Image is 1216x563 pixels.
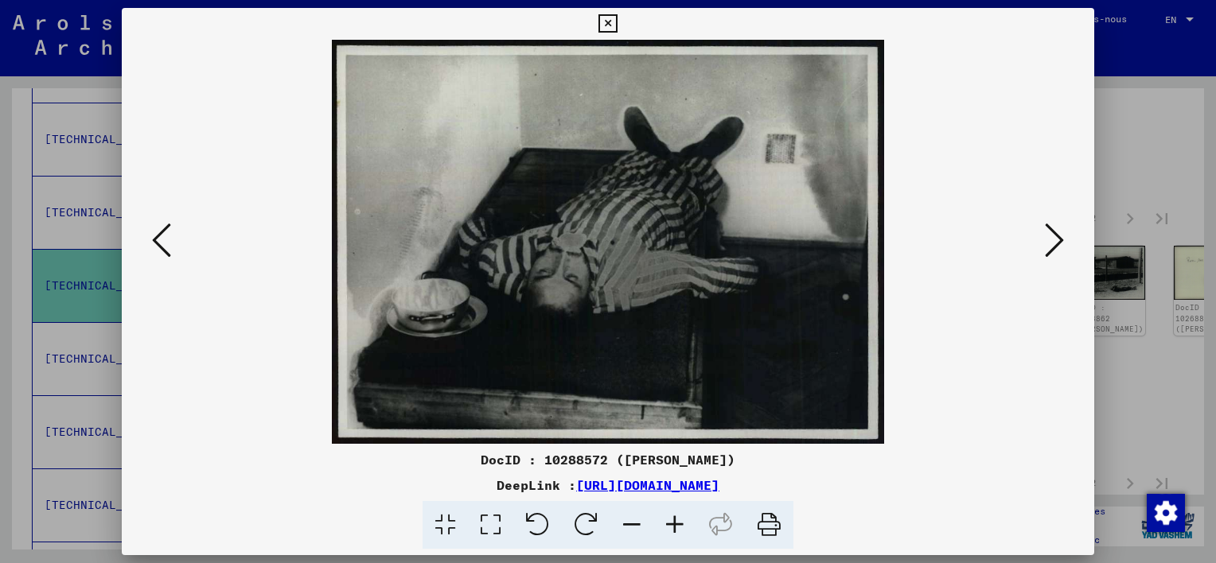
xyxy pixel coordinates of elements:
[576,477,719,493] a: [URL][DOMAIN_NAME]
[122,476,1094,495] div: DeepLink :
[1146,493,1184,531] div: Modifier le consentement
[122,450,1094,469] div: DocID : 10288572 ([PERSON_NAME])
[1147,494,1185,532] img: Zustimmung ändern
[176,40,1040,444] img: 001.jpg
